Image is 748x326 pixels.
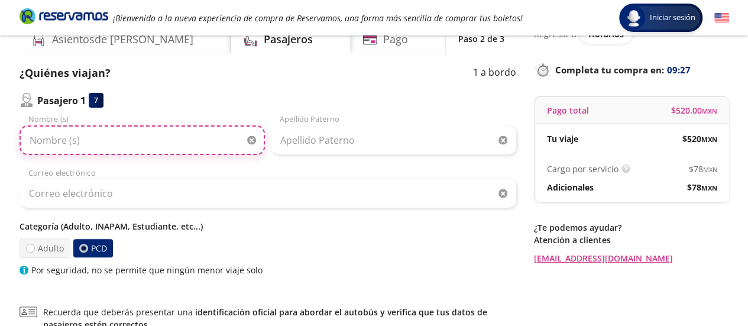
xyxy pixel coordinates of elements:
p: Pasajero 1 [37,93,86,108]
p: Paso 2 de 3 [458,33,504,45]
small: MXN [702,106,717,115]
label: Adulto [19,238,70,258]
p: Categoría (Adulto, INAPAM, Estudiante, etc...) [20,220,516,233]
p: 1 a bordo [473,65,516,81]
p: Adicionales [547,181,594,193]
span: $ 520.00 [671,104,717,117]
span: $ 520 [682,133,717,145]
h4: Asientos de [PERSON_NAME] [52,31,193,47]
small: MXN [701,183,717,192]
p: ¿Quiénes viajan? [20,65,111,81]
p: ¿Te podemos ayudar? [534,221,729,234]
h4: Pago [383,31,408,47]
p: Tu viaje [547,133,578,145]
p: Por seguridad, no se permite que ningún menor viaje solo [31,264,263,276]
input: Correo electrónico [20,179,516,208]
a: Brand Logo [20,7,108,28]
p: Pago total [547,104,589,117]
a: [EMAIL_ADDRESS][DOMAIN_NAME] [534,252,729,264]
div: 7 [89,93,103,108]
span: Iniciar sesión [645,12,700,24]
span: 09:27 [667,63,691,77]
small: MXN [701,135,717,144]
em: ¡Bienvenido a la nueva experiencia de compra de Reservamos, una forma más sencilla de comprar tus... [113,12,523,24]
label: PCD [73,239,112,257]
h4: Pasajeros [264,31,313,47]
button: English [714,11,729,25]
input: Apellido Paterno [271,125,516,155]
span: $ 78 [687,181,717,193]
span: $ 78 [689,163,717,175]
p: Atención a clientes [534,234,729,246]
small: MXN [703,165,717,174]
input: Nombre (s) [20,125,265,155]
p: Completa tu compra en : [534,62,729,78]
i: Brand Logo [20,7,108,25]
p: Cargo por servicio [547,163,619,175]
